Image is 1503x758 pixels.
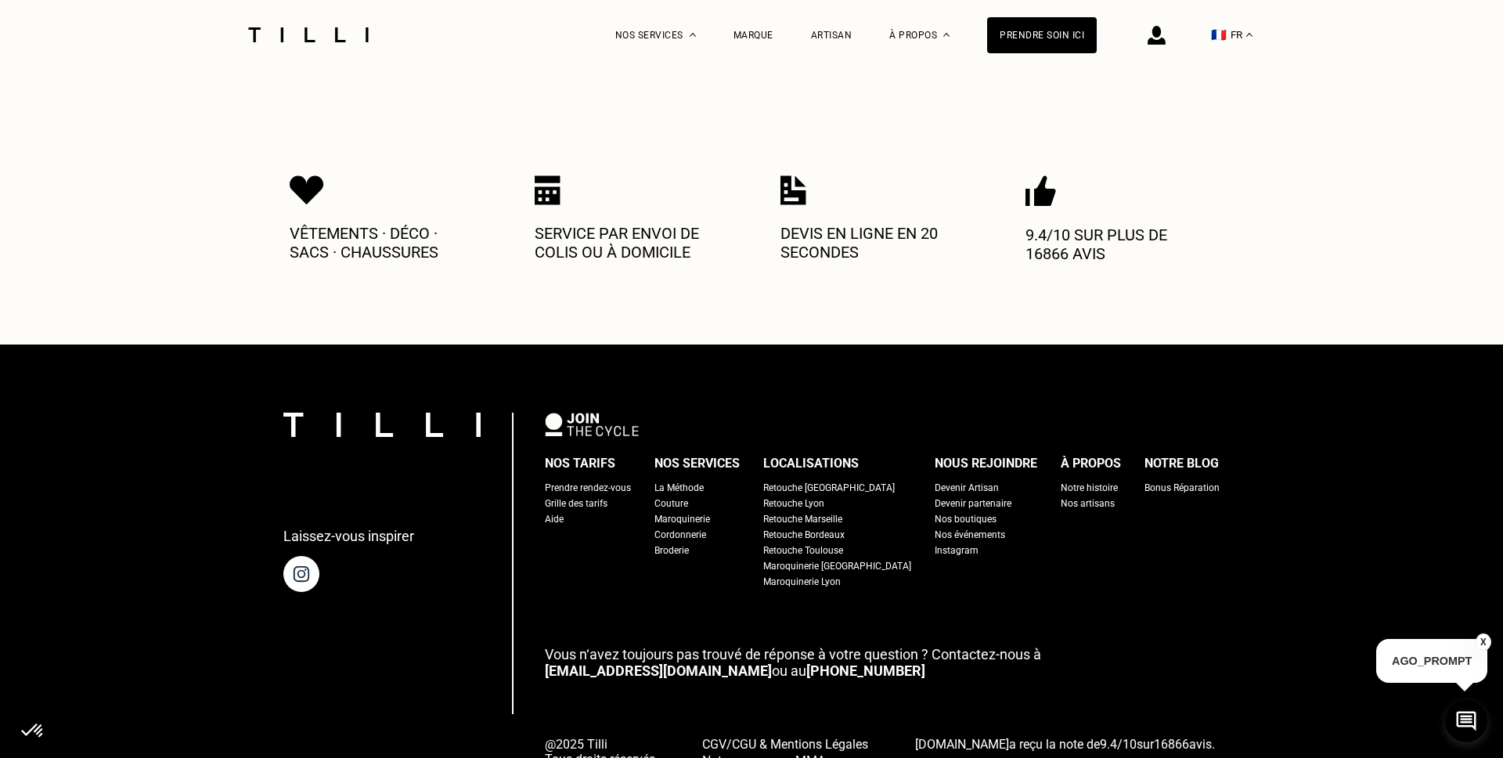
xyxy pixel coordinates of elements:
[545,646,1041,662] span: Vous n‘avez toujours pas trouvé de réponse à votre question ? Contactez-nous à
[935,511,997,527] a: Nos boutiques
[1154,737,1189,752] span: 16866
[1100,737,1137,752] span: /
[545,480,631,496] a: Prendre rendez-vous
[1211,27,1227,42] span: 🇫🇷
[733,30,773,41] a: Marque
[1376,639,1487,683] p: AGO_PROMPT
[1061,496,1115,511] a: Nos artisans
[763,527,845,543] a: Retouche Bordeaux
[290,175,324,205] img: Icon
[935,496,1011,511] a: Devenir partenaire
[1025,226,1213,263] p: 9.4/10 sur plus de 16866 avis
[545,646,1220,679] p: ou au
[987,17,1097,53] a: Prendre soin ici
[935,452,1037,475] div: Nous rejoindre
[763,480,895,496] a: Retouche [GEOGRAPHIC_DATA]
[1144,480,1220,496] a: Bonus Réparation
[780,224,968,262] p: Devis en ligne en 20 secondes
[763,496,824,511] a: Retouche Lyon
[763,558,911,574] a: Maroquinerie [GEOGRAPHIC_DATA]
[243,27,374,42] img: Logo du service de couturière Tilli
[1025,175,1056,207] img: Icon
[283,413,481,437] img: logo Tilli
[763,543,843,558] a: Retouche Toulouse
[1061,452,1121,475] div: À propos
[545,413,639,436] img: logo Join The Cycle
[545,496,607,511] a: Grille des tarifs
[654,511,710,527] a: Maroquinerie
[1100,737,1117,752] span: 9.4
[806,662,925,679] a: [PHONE_NUMBER]
[915,737,1215,752] span: a reçu la note de sur avis.
[654,496,688,511] a: Couture
[811,30,852,41] a: Artisan
[915,737,1009,752] span: [DOMAIN_NAME]
[1144,452,1219,475] div: Notre blog
[654,480,704,496] a: La Méthode
[763,574,841,590] a: Maroquinerie Lyon
[535,224,723,262] p: Service par envoi de colis ou à domicile
[702,737,868,752] span: CGV/CGU & Mentions Légales
[935,480,999,496] a: Devenir Artisan
[1123,737,1137,752] span: 10
[545,737,655,752] span: @2025 Tilli
[290,224,478,262] p: Vêtements · Déco · Sacs · Chaussures
[935,527,1005,543] a: Nos événements
[283,528,414,544] p: Laissez-vous inspirer
[1476,633,1491,651] button: X
[943,33,950,37] img: Menu déroulant à propos
[690,33,696,37] img: Menu déroulant
[780,175,806,205] img: Icon
[935,543,979,558] a: Instagram
[1148,26,1166,45] img: icône connexion
[1246,33,1252,37] img: menu déroulant
[1061,480,1118,496] a: Notre histoire
[545,511,564,527] a: Aide
[702,735,868,752] a: CGV/CGU & Mentions Légales
[654,527,706,543] a: Cordonnerie
[283,556,319,592] img: page instagram de Tilli une retoucherie à domicile
[654,452,740,475] div: Nos services
[654,543,689,558] a: Broderie
[535,175,560,205] img: Icon
[545,452,615,475] div: Nos tarifs
[763,511,842,527] a: Retouche Marseille
[763,452,859,475] div: Localisations
[545,662,772,679] a: [EMAIL_ADDRESS][DOMAIN_NAME]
